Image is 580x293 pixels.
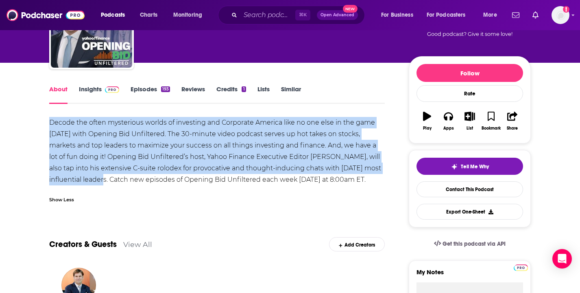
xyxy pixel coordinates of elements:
span: Podcasts [101,9,125,21]
img: Podchaser Pro [105,86,119,93]
span: ⌘ K [295,10,310,20]
label: My Notes [416,268,523,282]
span: For Podcasters [427,9,466,21]
button: open menu [375,9,423,22]
div: 193 [161,86,170,92]
button: Bookmark [480,106,502,136]
button: Play [416,106,438,136]
a: Pro website [514,263,528,271]
span: For Business [381,9,413,21]
button: open menu [421,9,478,22]
a: InsightsPodchaser Pro [79,85,119,104]
a: About [49,85,68,104]
button: Follow [416,64,523,82]
img: tell me why sparkle [451,163,458,170]
a: Show notifications dropdown [509,8,523,22]
div: List [467,126,473,131]
a: Show notifications dropdown [529,8,542,22]
span: Tell Me Why [461,163,489,170]
div: 1 [242,86,246,92]
a: Get this podcast via API [427,234,512,254]
button: open menu [478,9,507,22]
a: Reviews [181,85,205,104]
a: Charts [135,9,162,22]
button: tell me why sparkleTell Me Why [416,158,523,175]
a: Episodes193 [131,85,170,104]
button: Show profile menu [552,6,569,24]
a: Contact This Podcast [416,181,523,197]
div: Add Creators [329,237,385,251]
a: Lists [257,85,270,104]
a: View All [123,240,152,249]
span: Monitoring [173,9,202,21]
input: Search podcasts, credits, & more... [240,9,295,22]
button: open menu [95,9,135,22]
span: Logged in as megcassidy [552,6,569,24]
a: Creators & Guests [49,239,117,249]
span: New [343,5,358,13]
a: Similar [281,85,301,104]
img: Podchaser Pro [514,264,528,271]
button: open menu [168,9,213,22]
img: User Profile [552,6,569,24]
button: Export One-Sheet [416,204,523,220]
button: Share [502,106,523,136]
span: Good podcast? Give it some love! [427,31,512,37]
button: Apps [438,106,459,136]
button: Open AdvancedNew [317,10,358,20]
span: Open Advanced [321,13,354,17]
button: List [459,106,480,136]
span: More [483,9,497,21]
div: Share [507,126,518,131]
span: Charts [140,9,157,21]
img: Podchaser - Follow, Share and Rate Podcasts [7,7,85,23]
span: Get this podcast via API [443,240,506,247]
div: Decode the often mysterious worlds of investing and Corporate America like no one else in the gam... [49,117,385,185]
div: Open Intercom Messenger [552,249,572,269]
div: Search podcasts, credits, & more... [226,6,373,24]
div: Apps [443,126,454,131]
a: Credits1 [216,85,246,104]
div: Rate [416,85,523,102]
div: Bookmark [482,126,501,131]
svg: Add a profile image [563,6,569,13]
div: Play [423,126,432,131]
